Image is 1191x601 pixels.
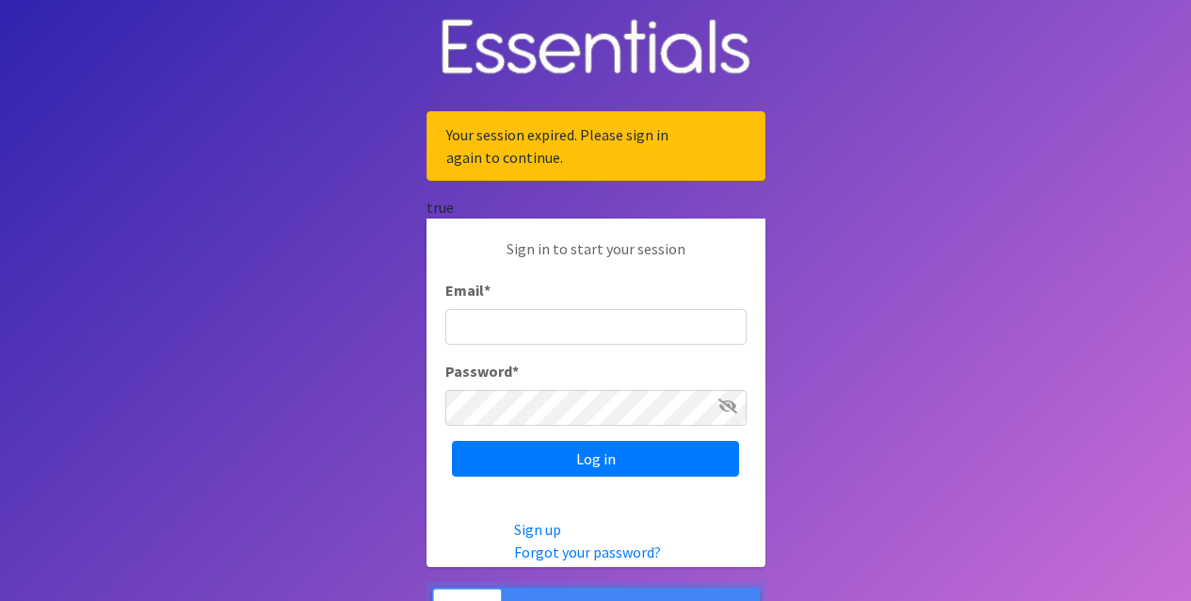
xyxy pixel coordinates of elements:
input: Log in [452,441,739,477]
a: Forgot your password? [514,543,661,561]
div: true [427,196,765,219]
div: Your session expired. Please sign in again to continue. [427,111,765,181]
label: Password [445,360,519,382]
abbr: required [512,362,519,381]
abbr: required [484,281,491,300]
p: Sign in to start your session [445,237,747,279]
a: Sign up [514,520,561,539]
label: Email [445,279,491,301]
